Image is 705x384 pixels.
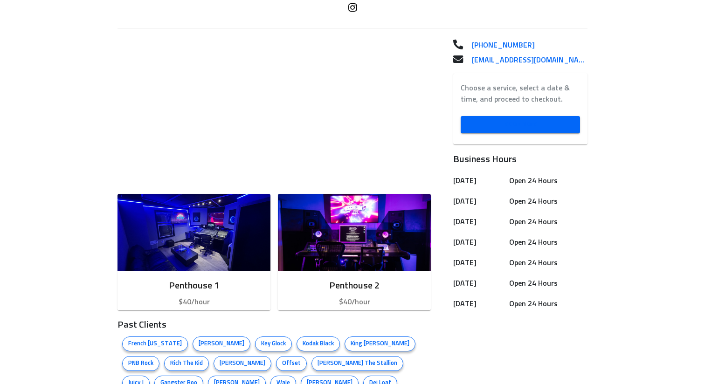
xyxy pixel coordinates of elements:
[345,339,415,349] span: King [PERSON_NAME]
[461,82,580,105] label: Choose a service, select a date & time, and proceed to checkout.
[285,278,423,293] h6: Penthouse 2
[117,194,270,271] img: Room image
[312,359,403,368] span: [PERSON_NAME] The Stallion
[117,194,270,310] button: Penthouse 1$40/hour
[468,119,573,130] span: Book Now
[123,339,187,349] span: French [US_STATE]
[509,195,584,208] h6: Open 24 Hours
[117,318,431,332] h3: Past Clients
[278,194,431,271] img: Room image
[278,194,431,310] button: Penthouse 2$40/hour
[509,174,584,187] h6: Open 24 Hours
[509,277,584,290] h6: Open 24 Hours
[453,277,505,290] h6: [DATE]
[453,174,505,187] h6: [DATE]
[453,256,505,269] h6: [DATE]
[461,116,580,133] a: Book Now
[453,236,505,249] h6: [DATE]
[453,297,505,310] h6: [DATE]
[464,55,587,66] a: [EMAIL_ADDRESS][DOMAIN_NAME]
[509,236,584,249] h6: Open 24 Hours
[165,359,208,368] span: Rich The Kid
[453,152,587,167] h6: Business Hours
[509,297,584,310] h6: Open 24 Hours
[125,278,263,293] h6: Penthouse 1
[214,359,271,368] span: [PERSON_NAME]
[123,359,159,368] span: PNB Rock
[464,40,587,51] a: [PHONE_NUMBER]
[453,195,505,208] h6: [DATE]
[509,215,584,228] h6: Open 24 Hours
[276,359,306,368] span: Offset
[453,215,505,228] h6: [DATE]
[285,296,423,308] p: $40/hour
[509,256,584,269] h6: Open 24 Hours
[125,296,263,308] p: $40/hour
[297,339,339,349] span: Kodak Black
[256,339,291,349] span: Key Glock
[193,339,250,349] span: [PERSON_NAME]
